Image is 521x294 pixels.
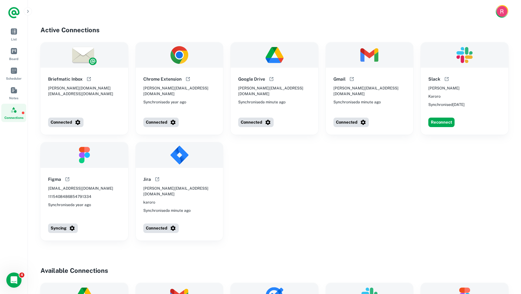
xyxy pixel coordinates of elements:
a: Connections [1,104,26,122]
button: Connected [143,118,179,127]
span: Notes [9,95,18,101]
iframe: Intercom live chat [6,273,22,288]
a: Scheduler [1,64,26,83]
span: [EMAIL_ADDRESS][DOMAIN_NAME] [48,186,113,191]
button: Open help documentation [443,75,450,83]
span: [PERSON_NAME][DOMAIN_NAME][EMAIL_ADDRESS][DOMAIN_NAME] [48,85,121,97]
span: Board [9,56,18,61]
button: Connected [48,118,84,127]
h6: Gmail [333,76,345,83]
h6: Jira [143,176,151,183]
button: Open help documentation [64,175,71,183]
span: [PERSON_NAME] [428,85,460,91]
h6: Figma [48,176,61,183]
span: karoro [143,199,155,205]
h6: Slack [428,76,440,83]
h4: Available Connections [40,266,508,275]
img: Slack [421,42,508,68]
span: 1115408486854791334 [48,194,91,199]
img: Chrome Extension [136,42,223,68]
img: Ross Howard [497,6,507,17]
span: [PERSON_NAME][EMAIL_ADDRESS][DOMAIN_NAME] [143,186,216,197]
img: Briefmatic Inbox [40,42,128,68]
span: Synchronised a minute ago [333,99,381,105]
h6: Briefmatic Inbox [48,76,83,83]
a: Notes [1,84,26,102]
h6: Chrome Extension [143,76,182,83]
button: Open help documentation [184,75,192,83]
span: [PERSON_NAME][EMAIL_ADDRESS][DOMAIN_NAME] [143,85,216,97]
span: Synchronised [DATE] [428,102,465,107]
button: Syncing [48,224,78,233]
button: Open help documentation [153,175,161,183]
h6: Google Drive [238,76,265,83]
span: 4 [19,273,24,278]
button: Open help documentation [348,75,356,83]
span: [PERSON_NAME][EMAIL_ADDRESS][DOMAIN_NAME] [238,85,311,97]
span: [PERSON_NAME][EMAIL_ADDRESS][DOMAIN_NAME] [333,85,406,97]
span: Scheduler [6,76,22,81]
span: Synchronised a minute ago [143,208,191,213]
span: Karoro [428,94,441,99]
img: Google Drive [231,42,318,68]
span: Connections [4,115,23,120]
span: Synchronised a minute ago [238,99,286,105]
img: Jira [136,142,223,168]
button: Connected [333,118,369,127]
a: Logo [8,6,20,19]
button: Account button [496,5,508,18]
span: List [11,37,17,42]
button: Connected [143,224,179,233]
button: Reconnect [428,118,455,127]
button: Open help documentation [268,75,275,83]
button: Open help documentation [85,75,93,83]
img: Figma [40,142,128,168]
h4: Active Connections [40,25,508,35]
button: Connected [238,118,274,127]
a: Board [1,45,26,63]
span: Synchronised a year ago [48,202,91,208]
a: List [1,25,26,44]
span: Synchronised a year ago [143,99,186,105]
img: Gmail [326,42,413,68]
